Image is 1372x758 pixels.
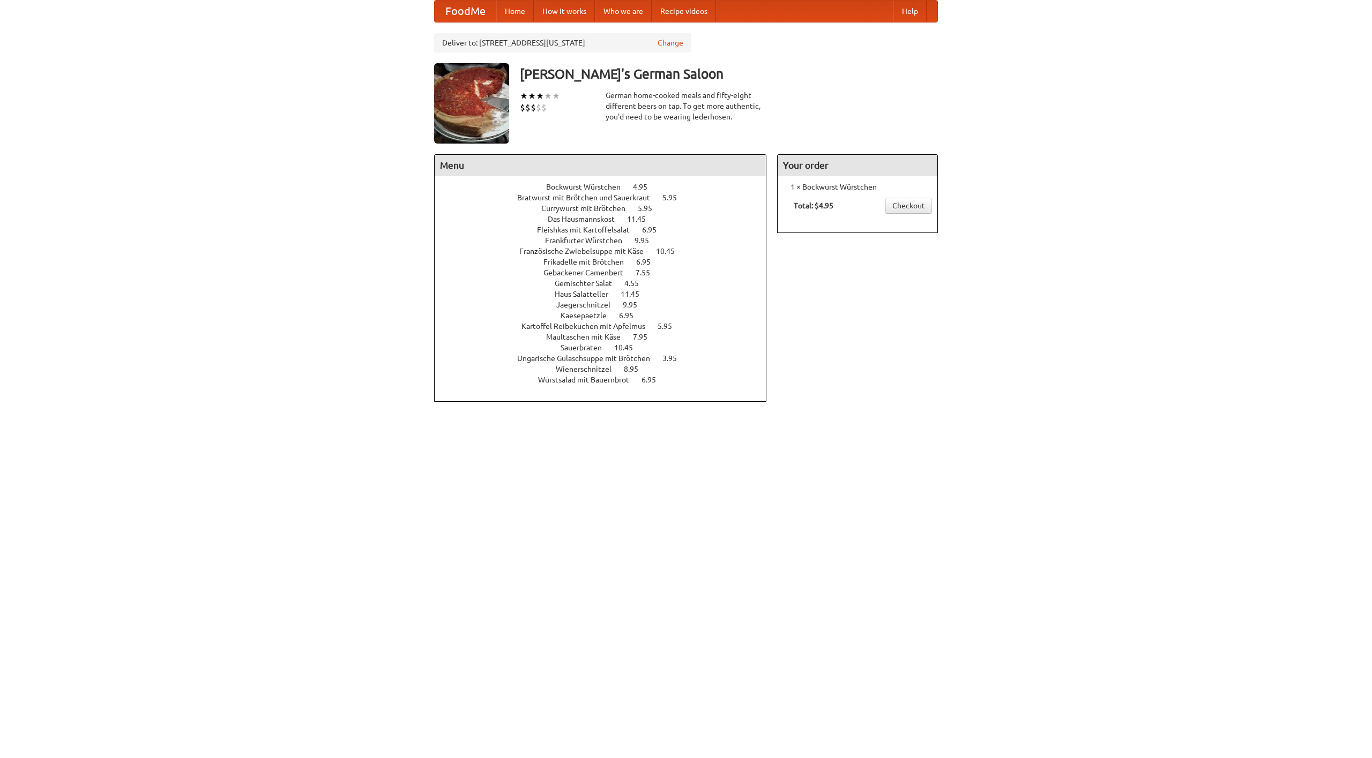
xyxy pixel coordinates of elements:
a: Frikadelle mit Brötchen 6.95 [543,258,670,266]
a: Haus Salatteller 11.45 [555,290,659,298]
li: $ [536,102,541,114]
span: Frikadelle mit Brötchen [543,258,635,266]
a: Bratwurst mit Brötchen und Sauerkraut 5.95 [517,193,697,202]
a: Wienerschnitzel 8.95 [556,365,658,373]
li: 1 × Bockwurst Würstchen [783,182,932,192]
img: angular.jpg [434,63,509,144]
span: 10.45 [614,343,644,352]
span: Kartoffel Reibekuchen mit Apfelmus [521,322,656,331]
span: Ungarische Gulaschsuppe mit Brötchen [517,354,661,363]
span: Wienerschnitzel [556,365,622,373]
div: Deliver to: [STREET_ADDRESS][US_STATE] [434,33,691,52]
a: Help [893,1,927,22]
span: Frankfurter Würstchen [545,236,633,245]
a: Kartoffel Reibekuchen mit Apfelmus 5.95 [521,322,692,331]
span: 10.45 [656,247,685,256]
span: 6.95 [642,376,667,384]
span: Gemischter Salat [555,279,623,288]
h3: [PERSON_NAME]'s German Saloon [520,63,938,85]
a: Gemischter Salat 4.55 [555,279,659,288]
a: Das Hausmannskost 11.45 [548,215,666,223]
a: Ungarische Gulaschsuppe mit Brötchen 3.95 [517,354,697,363]
span: Wurstsalad mit Bauernbrot [538,376,640,384]
a: Kaesepaetzle 6.95 [561,311,653,320]
span: Das Hausmannskost [548,215,625,223]
a: Französische Zwiebelsuppe mit Käse 10.45 [519,247,695,256]
span: 9.95 [635,236,660,245]
span: 6.95 [642,226,667,234]
span: 7.95 [633,333,658,341]
span: Haus Salatteller [555,290,619,298]
b: Total: $4.95 [794,201,833,210]
a: Recipe videos [652,1,716,22]
a: Maultaschen mit Käse 7.95 [546,333,667,341]
a: Currywurst mit Brötchen 5.95 [541,204,672,213]
a: How it works [534,1,595,22]
h4: Your order [778,155,937,176]
a: Home [496,1,534,22]
li: $ [541,102,547,114]
a: Who we are [595,1,652,22]
span: Currywurst mit Brötchen [541,204,636,213]
li: ★ [536,90,544,102]
a: Wurstsalad mit Bauernbrot 6.95 [538,376,676,384]
span: 4.95 [633,183,658,191]
span: Jaegerschnitzel [556,301,621,309]
span: Sauerbraten [561,343,613,352]
span: 7.55 [636,268,661,277]
span: Fleishkas mit Kartoffelsalat [537,226,640,234]
span: Kaesepaetzle [561,311,617,320]
span: 6.95 [636,258,661,266]
li: $ [525,102,531,114]
h4: Menu [435,155,766,176]
span: Gebackener Camenbert [543,268,634,277]
li: $ [520,102,525,114]
span: Bockwurst Würstchen [546,183,631,191]
div: German home-cooked meals and fifty-eight different beers on tap. To get more authentic, you'd nee... [606,90,766,122]
span: 3.95 [662,354,688,363]
li: ★ [544,90,552,102]
a: Change [658,37,683,48]
span: Maultaschen mit Käse [546,333,631,341]
a: Gebackener Camenbert 7.55 [543,268,670,277]
span: Französische Zwiebelsuppe mit Käse [519,247,654,256]
span: 5.95 [638,204,663,213]
li: ★ [528,90,536,102]
a: Bockwurst Würstchen 4.95 [546,183,667,191]
span: 4.55 [624,279,650,288]
a: Jaegerschnitzel 9.95 [556,301,657,309]
span: 8.95 [624,365,649,373]
a: Fleishkas mit Kartoffelsalat 6.95 [537,226,676,234]
li: ★ [520,90,528,102]
span: 5.95 [662,193,688,202]
li: ★ [552,90,560,102]
span: Bratwurst mit Brötchen und Sauerkraut [517,193,661,202]
li: $ [531,102,536,114]
a: Sauerbraten 10.45 [561,343,653,352]
span: 11.45 [621,290,650,298]
span: 11.45 [627,215,657,223]
span: 6.95 [619,311,644,320]
a: FoodMe [435,1,496,22]
span: 5.95 [658,322,683,331]
a: Frankfurter Würstchen 9.95 [545,236,669,245]
a: Checkout [885,198,932,214]
span: 9.95 [623,301,648,309]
